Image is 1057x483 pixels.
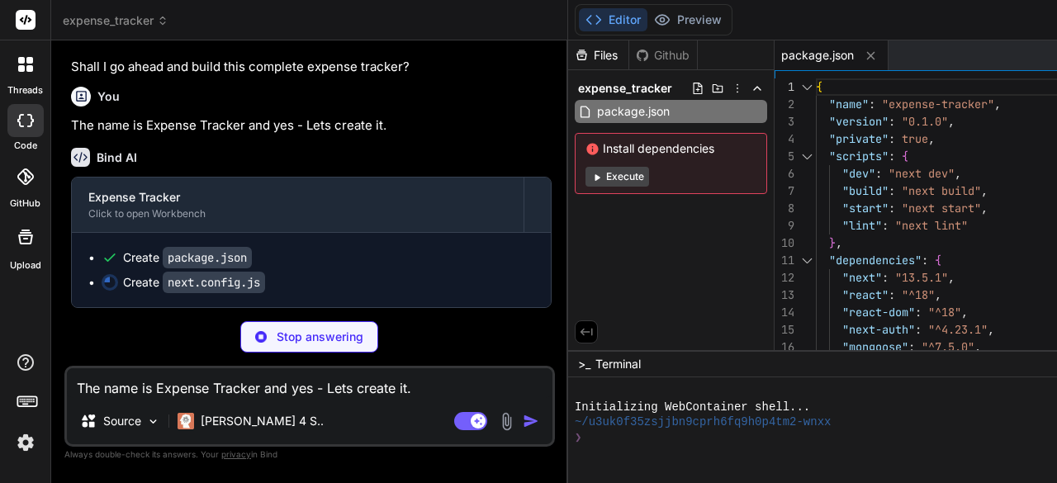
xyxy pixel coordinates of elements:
span: , [981,201,988,215]
span: { [902,149,908,163]
span: "dependencies" [829,253,922,268]
div: 4 [775,130,794,148]
span: "13.5.1" [895,270,948,285]
div: 1 [775,78,794,96]
span: : [889,287,895,302]
span: expense_tracker [63,12,168,29]
span: "^18" [928,305,961,320]
span: , [948,270,955,285]
div: 14 [775,304,794,321]
img: Claude 4 Sonnet [178,413,194,429]
span: , [974,339,981,354]
span: : [915,305,922,320]
div: Click to collapse the range. [796,252,818,269]
label: GitHub [10,197,40,211]
span: "next" [842,270,882,285]
label: code [14,139,37,153]
span: "build" [842,183,889,198]
span: "dev" [842,166,875,181]
h6: Bind AI [97,149,137,166]
span: "mongoose" [842,339,908,354]
span: : [869,97,875,111]
p: Source [103,413,141,429]
div: Create [123,249,252,266]
code: package.json [163,247,252,268]
span: "scripts" [829,149,889,163]
div: Github [629,47,697,64]
span: privacy [221,449,251,459]
div: 9 [775,217,794,234]
div: Files [568,47,628,64]
span: : [882,270,889,285]
span: , [981,183,988,198]
span: "react" [842,287,889,302]
span: "expense-tracker" [882,97,994,111]
label: Upload [10,258,41,272]
div: Click to collapse the range. [796,78,818,96]
div: 11 [775,252,794,269]
span: ~/u3uk0f35zsjjbn9cprh6fq9h0p4tm2-wnxx [575,414,832,430]
span: : [889,201,895,215]
div: 15 [775,321,794,339]
span: , [988,322,994,337]
span: , [994,97,1001,111]
div: 6 [775,165,794,182]
span: "^4.23.1" [928,322,988,337]
span: { [935,253,941,268]
div: 10 [775,234,794,252]
div: Create [123,274,265,291]
span: "react-dom" [842,305,915,320]
span: "next build" [902,183,981,198]
p: [PERSON_NAME] 4 S.. [201,413,324,429]
span: "next-auth" [842,322,915,337]
p: Shall I go ahead and build this complete expense tracker? [71,58,552,77]
span: "next lint" [895,218,968,233]
p: Stop answering [277,329,363,345]
div: 2 [775,96,794,113]
img: icon [523,413,539,429]
span: "version" [829,114,889,129]
span: , [935,287,941,302]
span: : [889,183,895,198]
div: 5 [775,148,794,165]
span: "name" [829,97,869,111]
span: package.json [595,102,671,121]
div: 13 [775,286,794,304]
img: settings [12,429,40,457]
span: : [882,218,889,233]
div: 8 [775,200,794,217]
img: Pick Models [146,414,160,429]
div: Click to open Workbench [88,207,507,220]
span: : [915,322,922,337]
span: : [908,339,915,354]
span: , [955,166,961,181]
span: Install dependencies [585,140,756,157]
span: , [948,114,955,129]
span: { [816,79,822,94]
button: Execute [585,167,649,187]
div: 16 [775,339,794,356]
span: "next dev" [889,166,955,181]
span: , [836,235,842,250]
div: 3 [775,113,794,130]
span: : [922,253,928,268]
span: Initializing WebContainer shell... [575,400,810,415]
span: ❯ [575,430,583,446]
span: , [961,305,968,320]
img: attachment [497,412,516,431]
button: Preview [647,8,728,31]
h6: You [97,88,120,105]
div: Click to collapse the range. [796,148,818,165]
span: expense_tracker [578,80,672,97]
label: threads [7,83,43,97]
button: Editor [579,8,647,31]
span: } [829,235,836,250]
span: : [875,166,882,181]
p: The name is Expense Tracker and yes - Lets create it. [71,116,552,135]
div: 7 [775,182,794,200]
span: , [928,131,935,146]
span: package.json [781,47,854,64]
span: true [902,131,928,146]
span: "private" [829,131,889,146]
button: Expense TrackerClick to open Workbench [72,178,524,232]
